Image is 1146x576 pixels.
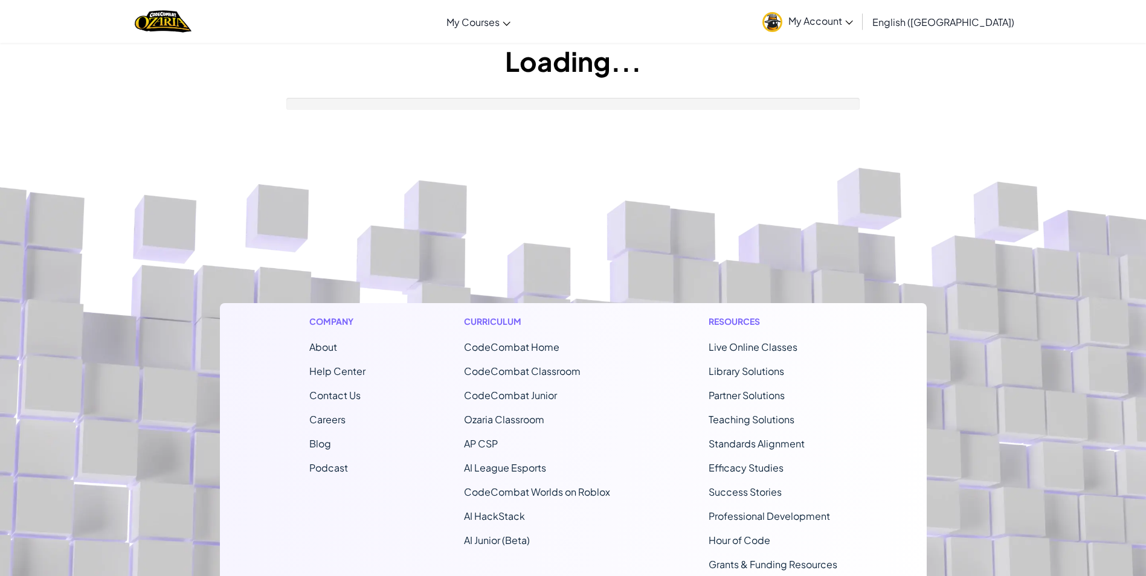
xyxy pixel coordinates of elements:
[709,341,797,353] a: Live Online Classes
[309,315,365,328] h1: Company
[464,437,498,450] a: AP CSP
[464,510,525,522] a: AI HackStack
[464,315,610,328] h1: Curriculum
[309,365,365,377] a: Help Center
[709,413,794,426] a: Teaching Solutions
[135,9,191,34] img: Home
[309,341,337,353] a: About
[709,461,784,474] a: Efficacy Studies
[309,413,346,426] a: Careers
[872,16,1014,28] span: English ([GEOGRAPHIC_DATA])
[709,315,837,328] h1: Resources
[440,5,517,38] a: My Courses
[709,437,805,450] a: Standards Alignment
[309,461,348,474] a: Podcast
[464,485,610,498] a: CodeCombat Worlds on Roblox
[464,534,530,546] a: AI Junior (Beta)
[709,485,782,498] a: Success Stories
[709,510,830,522] a: Professional Development
[464,365,581,377] a: CodeCombat Classroom
[866,5,1020,38] a: English ([GEOGRAPHIC_DATA])
[309,389,361,402] span: Contact Us
[464,389,557,402] a: CodeCombat Junior
[446,16,500,28] span: My Courses
[464,341,559,353] span: CodeCombat Home
[464,461,546,474] a: AI League Esports
[756,2,859,40] a: My Account
[309,437,331,450] a: Blog
[709,534,770,546] a: Hour of Code
[709,389,785,402] a: Partner Solutions
[135,9,191,34] a: Ozaria by CodeCombat logo
[709,365,784,377] a: Library Solutions
[464,413,544,426] a: Ozaria Classroom
[788,14,853,27] span: My Account
[709,558,837,571] a: Grants & Funding Resources
[762,12,782,32] img: avatar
